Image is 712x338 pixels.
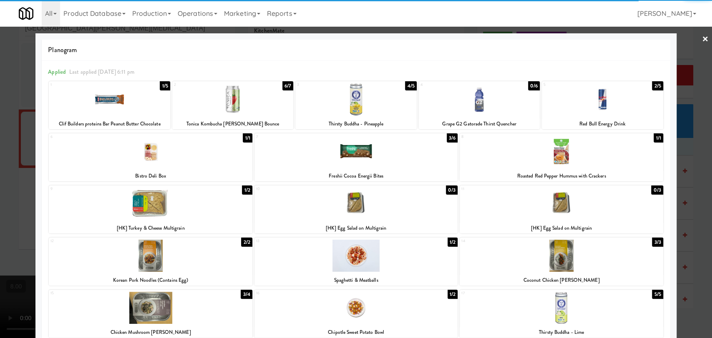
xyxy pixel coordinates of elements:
div: Korean Pork Noodles (Contains Egg) [49,275,252,285]
div: 110/3[HK] Egg Salad on Multigrain [460,185,663,233]
div: 175/5Thirsty Buddha - Lime [460,290,663,338]
div: [HK] Egg Salad on Multigrain [256,223,456,233]
div: 15 [50,290,151,297]
div: 26/7Tonica Kombucha [PERSON_NAME] Bounce [172,81,293,129]
div: Freshii Cocoa Energii Bites [254,171,458,181]
div: Tonica Kombucha [PERSON_NAME] Bounce [174,119,292,129]
div: 1/1 [654,133,663,143]
div: 40/6Grape G2 Gatorade Thirst Quencher [419,81,540,129]
span: Last applied [DATE] 6:11 pm [69,68,134,76]
div: Thirsty Buddha - Pineapple [295,119,416,129]
div: Bistro Deli Box [50,171,251,181]
div: Red Bull Energy Drink [543,119,662,129]
div: 11 [461,185,561,193]
div: Coconut Chicken [PERSON_NAME] [461,275,662,285]
div: 3/3 [652,238,663,247]
div: 12 [50,238,151,245]
div: Spaghetti & Meatballs [256,275,456,285]
div: 2/5 [652,81,663,90]
div: 0/6 [528,81,540,90]
div: Korean Pork Noodles (Contains Egg) [50,275,251,285]
div: 2/2 [241,238,252,247]
div: 3/4 [241,290,252,299]
div: 11/5Clif Builders proteins Bar Peanut Butter Chocolate [49,81,170,129]
span: Applied [48,68,66,76]
div: Thirsty Buddha - Pineapple [297,119,415,129]
div: 16 [256,290,356,297]
div: 0/3 [651,185,663,195]
div: 3/6 [447,133,458,143]
div: 34/5Thirsty Buddha - Pineapple [295,81,416,129]
div: Thirsty Buddha - Lime [460,327,663,338]
div: Thirsty Buddha - Lime [461,327,662,338]
div: 8 [461,133,561,140]
div: Chipotle Sweet Potato Bowl [254,327,458,338]
div: 7 [256,133,356,140]
div: Coconut Chicken [PERSON_NAME] [460,275,663,285]
div: [HK] Egg Salad on Multigrain [254,223,458,233]
div: 61/1Bistro Deli Box [49,133,252,181]
div: Spaghetti & Meatballs [254,275,458,285]
div: Chipotle Sweet Potato Bowl [256,327,456,338]
div: 1/2 [448,290,458,299]
div: 122/2Korean Pork Noodles (Contains Egg) [49,238,252,285]
div: [HK] Turkey & Cheese Multigrain [49,223,252,233]
div: 6/7 [282,81,293,90]
div: Bistro Deli Box [49,171,252,181]
div: Red Bull Energy Drink [542,119,663,129]
div: 5 [543,81,602,88]
div: [HK] Turkey & Cheese Multigrain [50,223,251,233]
div: 17 [461,290,561,297]
div: Clif Builders proteins Bar Peanut Butter Chocolate [49,119,170,129]
span: Planogram [48,44,664,56]
div: 1/1 [243,133,252,143]
div: 3 [297,81,356,88]
div: 131/2Spaghetti & Meatballs [254,238,458,285]
div: 9 [50,185,151,193]
div: Clif Builders proteins Bar Peanut Butter Chocolate [50,119,169,129]
div: 52/5Red Bull Energy Drink [542,81,663,129]
div: 91/2[HK] Turkey & Cheese Multigrain [49,185,252,233]
div: 10 [256,185,356,193]
div: Roasted Red Pepper Hummus with Crackers [460,171,663,181]
div: 4/5 [405,81,416,90]
div: [HK] Egg Salad on Multigrain [460,223,663,233]
div: 0/3 [446,185,458,195]
div: Freshii Cocoa Energii Bites [256,171,456,181]
div: 73/6Freshii Cocoa Energii Bites [254,133,458,181]
div: Tonica Kombucha [PERSON_NAME] Bounce [172,119,293,129]
div: 5/5 [652,290,663,299]
div: 100/3[HK] Egg Salad on Multigrain [254,185,458,233]
div: 1/5 [160,81,170,90]
div: 161/2Chipotle Sweet Potato Bowl [254,290,458,338]
div: 6 [50,133,151,140]
div: 1/2 [448,238,458,247]
div: 81/1Roasted Red Pepper Hummus with Crackers [460,133,663,181]
div: Grape G2 Gatorade Thirst Quencher [419,119,540,129]
div: Roasted Red Pepper Hummus with Crackers [461,171,662,181]
div: 2 [174,81,233,88]
div: 4 [420,81,479,88]
div: 143/3Coconut Chicken [PERSON_NAME] [460,238,663,285]
a: × [702,27,709,53]
div: 153/4Chicken Mushroom [PERSON_NAME] [49,290,252,338]
div: 1 [50,81,109,88]
div: [HK] Egg Salad on Multigrain [461,223,662,233]
div: 14 [461,238,561,245]
div: Chicken Mushroom [PERSON_NAME] [49,327,252,338]
img: Micromart [19,6,33,21]
div: 1/2 [242,185,252,195]
div: 13 [256,238,356,245]
div: Chicken Mushroom [PERSON_NAME] [50,327,251,338]
div: Grape G2 Gatorade Thirst Quencher [420,119,538,129]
